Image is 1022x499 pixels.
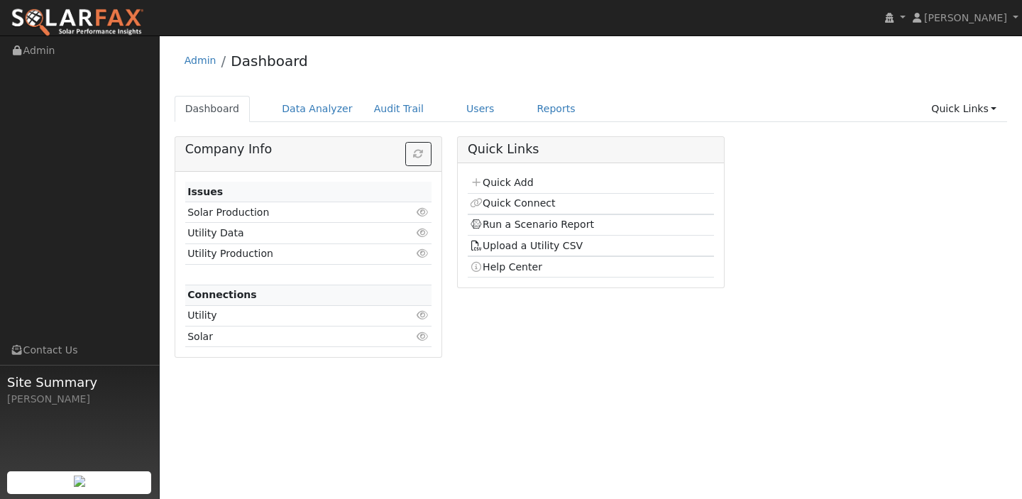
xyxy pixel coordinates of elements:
[271,96,363,122] a: Data Analyzer
[185,327,392,347] td: Solar
[74,476,85,487] img: retrieve
[470,197,555,209] a: Quick Connect
[470,261,542,273] a: Help Center
[527,96,586,122] a: Reports
[468,142,714,157] h5: Quick Links
[470,219,594,230] a: Run a Scenario Report
[363,96,434,122] a: Audit Trail
[417,331,429,341] i: Click to view
[185,202,392,223] td: Solar Production
[921,96,1007,122] a: Quick Links
[185,243,392,264] td: Utility Production
[185,142,432,157] h5: Company Info
[175,96,251,122] a: Dashboard
[417,248,429,258] i: Click to view
[417,310,429,320] i: Click to view
[7,373,152,392] span: Site Summary
[924,12,1007,23] span: [PERSON_NAME]
[185,305,392,326] td: Utility
[185,55,216,66] a: Admin
[417,207,429,217] i: Click to view
[470,240,583,251] a: Upload a Utility CSV
[187,186,223,197] strong: Issues
[470,177,533,188] a: Quick Add
[187,289,257,300] strong: Connections
[231,53,308,70] a: Dashboard
[185,223,392,243] td: Utility Data
[417,228,429,238] i: Click to view
[456,96,505,122] a: Users
[7,392,152,407] div: [PERSON_NAME]
[11,8,144,38] img: SolarFax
